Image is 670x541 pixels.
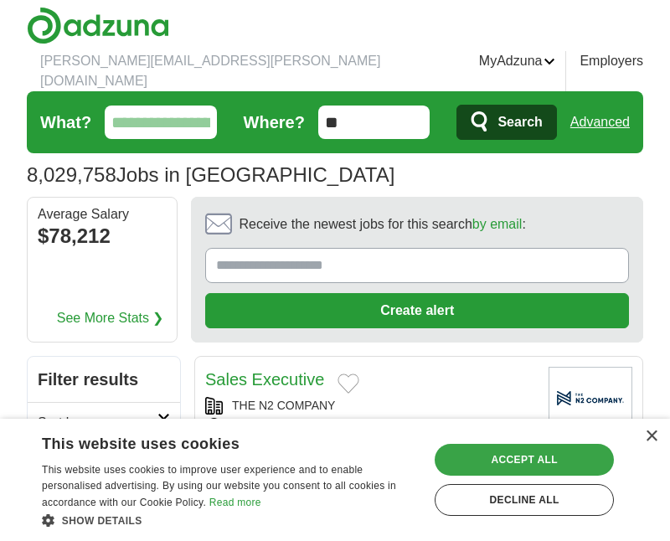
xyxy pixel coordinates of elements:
[27,160,116,190] span: 8,029,758
[497,106,542,139] span: Search
[62,515,142,527] span: Show details
[205,293,629,328] button: Create alert
[239,214,525,234] span: Receive the newest jobs for this search :
[42,464,396,509] span: This website uses cookies to improve user experience and to enable personalised advertising. By u...
[645,430,657,443] div: Close
[27,163,394,186] h1: Jobs in [GEOGRAPHIC_DATA]
[28,357,180,402] h2: Filter results
[435,444,614,476] div: Accept all
[580,51,643,71] a: Employers
[435,484,614,516] div: Decline all
[38,221,167,251] div: $78,212
[570,106,630,139] a: Advanced
[549,367,632,430] img: Company logo
[57,308,164,328] a: See More Stats ❯
[205,397,535,415] div: THE N2 COMPANY
[42,512,418,528] div: Show details
[472,217,523,231] a: by email
[244,110,305,135] label: Where?
[27,7,169,44] img: Adzuna logo
[40,110,91,135] label: What?
[338,374,359,394] button: Add to favorite jobs
[40,51,466,91] li: [PERSON_NAME][EMAIL_ADDRESS][PERSON_NAME][DOMAIN_NAME]
[28,402,180,443] a: Sort by
[456,105,556,140] button: Search
[42,429,376,454] div: This website uses cookies
[205,370,324,389] a: Sales Executive
[209,497,261,508] a: Read more, opens a new window
[205,418,535,451] div: [GEOGRAPHIC_DATA], [US_STATE]
[38,208,167,221] div: Average Salary
[38,413,157,433] h2: Sort by
[479,51,556,71] a: MyAdzuna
